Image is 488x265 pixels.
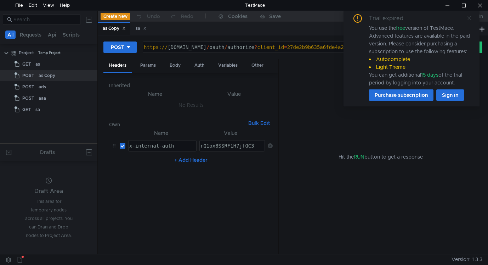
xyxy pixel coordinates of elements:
[39,82,46,92] div: ads
[197,129,265,137] th: Value
[39,93,46,104] div: aaa
[19,48,34,58] div: Project
[354,154,364,160] span: RUN
[130,11,165,22] button: Undo
[5,31,16,39] button: All
[195,90,273,98] th: Value
[22,59,31,70] span: GET
[103,42,137,53] button: POST
[39,70,55,81] div: as Copy
[178,102,204,108] nz-embed-empty: No Results
[22,93,34,104] span: POST
[369,24,471,87] div: You use the version of TestMace. Advanced features are available in the paid version. Please cons...
[452,254,482,265] span: Version: 1.3.3
[109,81,273,90] h6: Inherited
[18,31,44,39] button: Requests
[115,90,195,98] th: Name
[103,25,126,32] div: as Copy
[22,70,34,81] span: POST
[136,25,147,32] div: sa
[125,129,196,137] th: Name
[35,59,40,70] div: as
[101,13,130,20] button: Create New
[228,12,248,21] div: Cookies
[40,148,55,156] div: Drafts
[46,31,58,39] button: Api
[165,11,198,22] button: Redo
[369,55,471,63] li: Autocomplete
[339,153,423,161] span: Hit the button to get a response
[22,82,34,92] span: POST
[111,43,124,51] div: POST
[181,12,193,21] div: Redo
[369,63,471,71] li: Light Theme
[369,89,433,101] button: Purchase subscription
[436,89,464,101] button: Sign in
[13,16,76,23] input: Search...
[61,31,82,39] button: Scripts
[212,59,243,72] div: Variables
[147,12,160,21] div: Undo
[164,59,186,72] div: Body
[396,25,405,31] span: free
[109,120,245,129] h6: Own
[189,59,210,72] div: Auth
[22,104,31,115] span: GET
[103,59,132,73] div: Headers
[171,156,210,164] button: + Add Header
[245,119,273,127] button: Bulk Edit
[369,71,471,87] div: You can get additional of the trial period by logging into your account.
[269,14,281,19] div: Save
[38,48,61,58] div: Temp Project
[135,59,161,72] div: Params
[369,14,412,23] div: Trial expired
[246,59,269,72] div: Other
[35,104,40,115] div: sa
[421,72,438,78] span: 15 days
